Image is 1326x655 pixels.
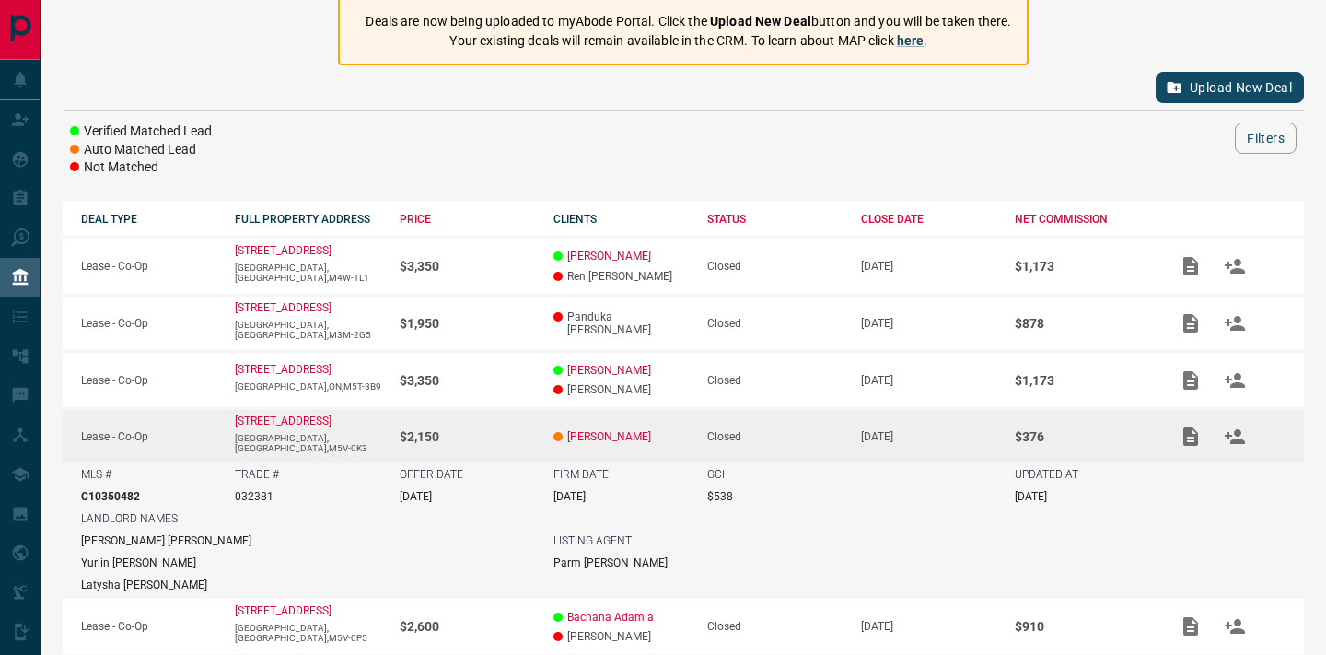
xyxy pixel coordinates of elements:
p: Deals are now being uploaded to myAbode Portal. Click the button and you will be taken there. [366,12,1011,31]
p: UPDATED AT [1015,468,1078,481]
p: Lease - Co-Op [81,317,216,330]
p: LISTING AGENT [553,534,632,547]
p: $1,950 [400,316,535,331]
div: Closed [707,317,843,330]
li: Auto Matched Lead [70,141,212,159]
p: [DATE] [861,620,996,633]
p: GCI [707,468,725,481]
button: Upload New Deal [1156,72,1304,103]
p: [GEOGRAPHIC_DATA],[GEOGRAPHIC_DATA],M5V-0P5 [235,623,381,643]
p: [DATE] [553,490,586,503]
p: [PERSON_NAME] [PERSON_NAME] [81,534,251,547]
p: Panduka [PERSON_NAME] [553,310,689,336]
span: Add / View Documents [1169,259,1213,272]
p: $3,350 [400,373,535,388]
p: $878 [1015,316,1150,331]
a: [PERSON_NAME] [567,364,651,377]
p: [PERSON_NAME] [553,383,689,396]
p: Lease - Co-Op [81,374,216,387]
p: $3,350 [400,259,535,274]
span: Add / View Documents [1169,430,1213,443]
p: $2,150 [400,429,535,444]
p: [PERSON_NAME] [553,630,689,643]
p: Latysha [PERSON_NAME] [81,579,207,591]
p: Ren [PERSON_NAME] [553,270,689,283]
a: [PERSON_NAME] [567,250,651,263]
p: [GEOGRAPHIC_DATA],ON,M5T-3B9 [235,381,381,392]
a: [STREET_ADDRESS] [235,301,331,314]
p: Lease - Co-Op [81,620,216,633]
div: Closed [707,374,843,387]
p: $376 [1015,429,1150,444]
div: CLIENTS [553,213,689,226]
div: Closed [707,260,843,273]
p: [DATE] [1015,490,1047,503]
span: Match Clients [1213,619,1257,632]
p: [GEOGRAPHIC_DATA],[GEOGRAPHIC_DATA],M3M-2G5 [235,320,381,340]
div: STATUS [707,213,843,226]
p: $538 [707,490,733,503]
p: FIRM DATE [553,468,609,481]
div: PRICE [400,213,535,226]
a: [STREET_ADDRESS] [235,244,331,257]
a: [PERSON_NAME] [567,430,651,443]
p: [GEOGRAPHIC_DATA],[GEOGRAPHIC_DATA],M5V-0K3 [235,433,381,453]
p: Lease - Co-Op [81,430,216,443]
p: [DATE] [861,317,996,330]
p: [DATE] [400,490,432,503]
p: TRADE # [235,468,279,481]
span: Add / View Documents [1169,316,1213,329]
p: [DATE] [861,374,996,387]
li: Not Matched [70,158,212,177]
a: [STREET_ADDRESS] [235,415,331,427]
p: OFFER DATE [400,468,463,481]
strong: Upload New Deal [710,14,811,29]
p: LANDLORD NAMES [81,512,178,525]
span: Match Clients [1213,430,1257,443]
p: Parm [PERSON_NAME] [553,556,668,569]
div: CLOSE DATE [861,213,996,226]
div: DEAL TYPE [81,213,216,226]
span: Match Clients [1213,316,1257,329]
span: Add / View Documents [1169,373,1213,386]
div: Closed [707,430,843,443]
button: Filters [1235,123,1297,154]
div: NET COMMISSION [1015,213,1150,226]
p: $910 [1015,619,1150,634]
a: [STREET_ADDRESS] [235,604,331,617]
span: Add / View Documents [1169,619,1213,632]
p: $2,600 [400,619,535,634]
p: $1,173 [1015,373,1150,388]
p: Your existing deals will remain available in the CRM. To learn about MAP click . [366,31,1011,51]
p: Yurlin [PERSON_NAME] [81,556,196,569]
a: Bachana Adamia [567,611,654,624]
p: [GEOGRAPHIC_DATA],[GEOGRAPHIC_DATA],M4W-1L1 [235,263,381,283]
p: C10350482 [81,490,140,503]
p: [DATE] [861,430,996,443]
p: $1,173 [1015,259,1150,274]
a: [STREET_ADDRESS] [235,363,331,376]
div: FULL PROPERTY ADDRESS [235,213,381,226]
span: Match Clients [1213,259,1257,272]
p: MLS # [81,468,111,481]
div: Closed [707,620,843,633]
p: Lease - Co-Op [81,260,216,273]
li: Verified Matched Lead [70,123,212,141]
p: 032381 [235,490,273,503]
p: [DATE] [861,260,996,273]
span: Match Clients [1213,373,1257,386]
a: here [897,33,925,48]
